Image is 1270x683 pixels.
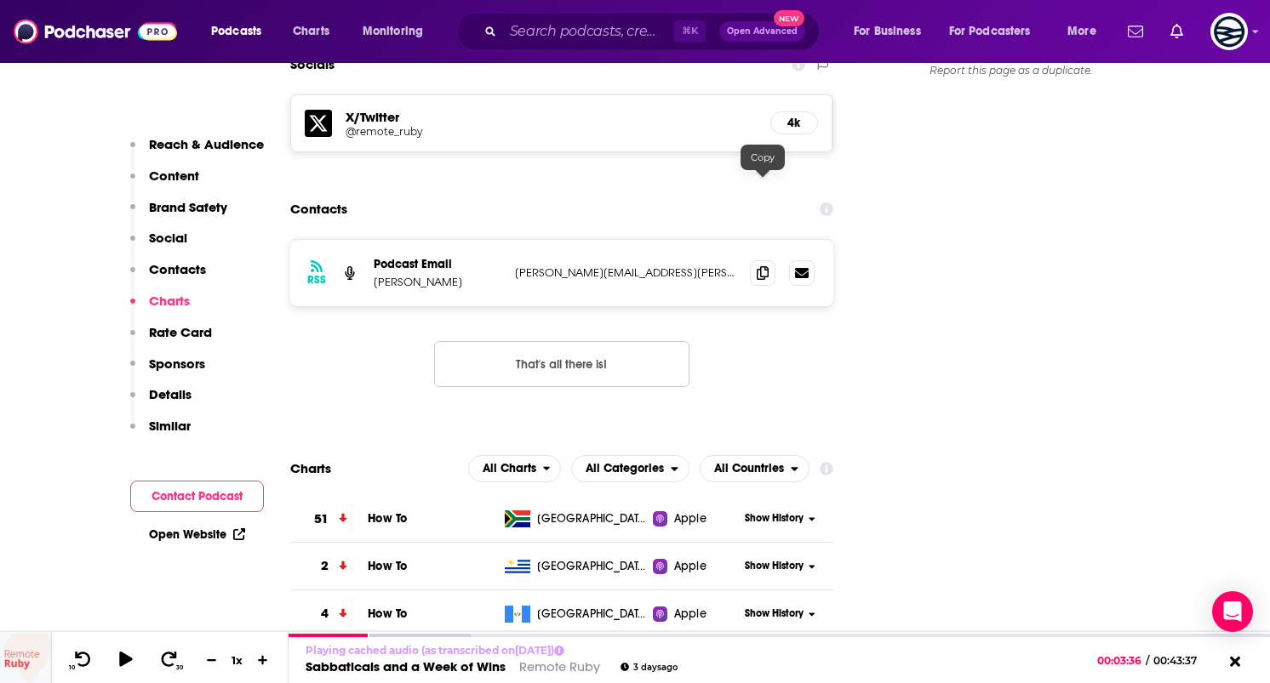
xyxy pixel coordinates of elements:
img: Podchaser - Follow, Share and Rate Podcasts [14,15,177,48]
a: Apple [653,558,739,575]
span: 10 [69,664,75,671]
button: open menu [468,455,562,482]
span: South Africa [537,510,648,527]
h5: @remote_ruby [346,125,618,138]
p: Playing cached audio (as transcribed on [DATE] ) [306,644,678,657]
a: Sabbaticals and a Week of Wins [306,658,506,674]
span: Show History [745,511,804,526]
p: Podcast Email [374,257,501,271]
a: Show notifications dropdown [1164,17,1190,46]
span: 00:03:36 [1097,654,1146,667]
p: Reach & Audience [149,136,264,152]
button: Charts [130,293,190,324]
div: 3 days ago [621,663,678,672]
a: How To [368,511,407,526]
span: Uruguay [537,558,648,575]
span: Show History [745,559,804,573]
p: Sponsors [149,356,205,372]
a: @remote_ruby [346,125,757,138]
button: 10 [66,650,98,671]
a: Apple [653,606,739,623]
h3: 4 [321,604,329,623]
button: Open AdvancedNew [719,21,805,42]
div: Report this page as a duplicate. [884,64,1139,77]
span: Apple [674,606,707,623]
h2: Contacts [290,193,347,225]
span: Podcasts [211,20,261,43]
h3: 2 [321,556,329,576]
h2: Charts [290,460,331,476]
button: open menu [700,455,809,482]
button: Nothing here. [434,341,689,387]
span: Logged in as GlobalPrairie [1210,13,1248,50]
button: Show History [740,606,821,621]
a: [GEOGRAPHIC_DATA] [498,606,654,623]
button: Contacts [130,261,206,293]
span: ⌘ K [674,20,706,43]
button: open menu [1055,18,1118,45]
span: All Categories [586,463,664,475]
div: 1 x [223,653,252,667]
a: Remote Ruby [519,658,600,674]
span: Open Advanced [727,27,798,36]
h3: 51 [314,509,329,529]
span: / [1146,654,1149,667]
p: Brand Safety [149,199,227,215]
button: Similar [130,418,191,449]
button: open menu [938,18,1055,45]
a: How To [368,606,407,621]
p: Contacts [149,261,206,277]
button: Rate Card [130,324,212,356]
span: Apple [674,510,707,527]
a: [GEOGRAPHIC_DATA] [498,558,654,575]
button: open menu [351,18,445,45]
a: Charts [282,18,340,45]
a: 4 [290,590,368,637]
a: 2 [290,543,368,589]
span: Guatemala [537,606,648,623]
p: Similar [149,418,191,434]
h5: X/Twitter [346,109,757,125]
span: Monitoring [363,20,423,43]
h2: Countries [700,455,809,482]
p: Charts [149,293,190,309]
div: Search podcasts, credits, & more... [472,12,836,51]
button: Content [130,168,199,199]
button: Reach & Audience [130,136,264,168]
button: Contact Podcast [130,481,264,512]
button: Details [130,386,192,418]
button: open menu [199,18,283,45]
button: Show profile menu [1210,13,1248,50]
h2: Categories [571,455,689,482]
span: Show History [745,606,804,621]
a: Open Website [149,527,245,542]
h2: Socials [290,48,335,81]
img: User Profile [1210,13,1248,50]
span: For Business [854,20,921,43]
a: 51 [290,496,368,543]
span: 30 [176,664,183,671]
span: For Podcasters [949,20,1031,43]
a: How To [368,559,407,573]
button: Show History [740,559,821,573]
span: New [774,10,804,26]
h2: Platforms [468,455,562,482]
button: Sponsors [130,356,205,387]
a: Apple [653,510,739,527]
button: Show History [740,511,821,526]
a: [GEOGRAPHIC_DATA] [498,510,654,527]
p: [PERSON_NAME][EMAIL_ADDRESS][PERSON_NAME][DOMAIN_NAME] [515,265,736,280]
a: Show notifications dropdown [1121,17,1150,46]
button: Social [130,230,187,261]
h3: RSS [307,273,326,287]
span: More [1067,20,1096,43]
input: Search podcasts, credits, & more... [503,18,674,45]
span: All Charts [483,463,536,475]
p: [PERSON_NAME] [374,275,501,289]
button: 30 [154,650,186,671]
p: Social [149,230,187,246]
button: open menu [842,18,942,45]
